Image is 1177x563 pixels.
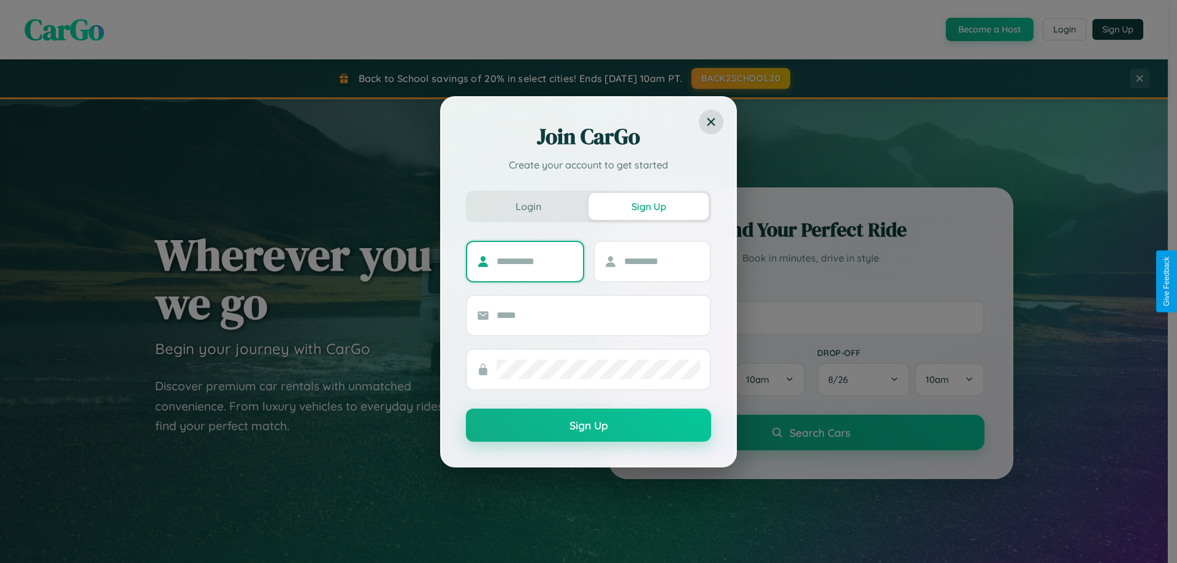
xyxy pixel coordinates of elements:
[588,193,709,220] button: Sign Up
[466,409,711,442] button: Sign Up
[466,157,711,172] p: Create your account to get started
[466,122,711,151] h2: Join CarGo
[468,193,588,220] button: Login
[1162,257,1171,306] div: Give Feedback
